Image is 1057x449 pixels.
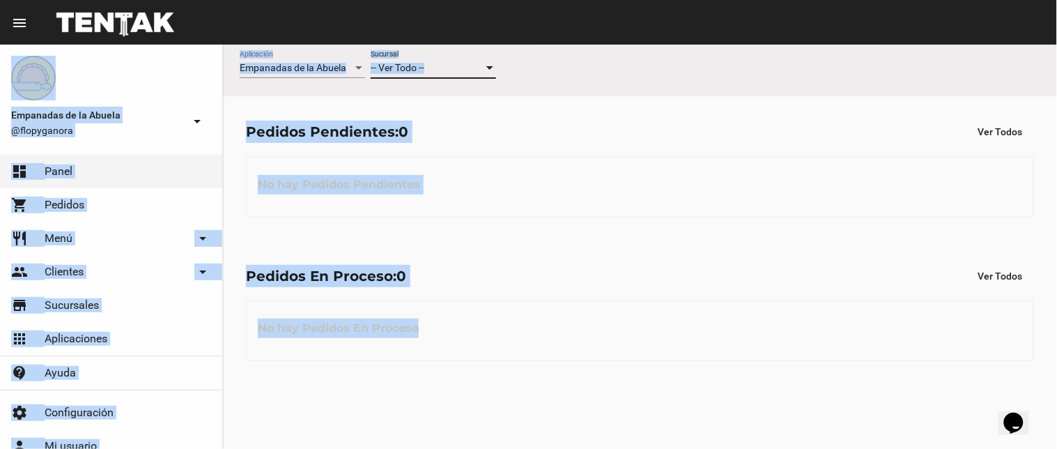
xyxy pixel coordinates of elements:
span: Clientes [45,265,84,279]
span: Panel [45,165,72,178]
h3: No hay Pedidos Pendientes [247,164,431,206]
span: Empanadas de la Abuela [11,107,183,123]
mat-icon: restaurant [11,230,28,247]
mat-icon: shopping_cart [11,197,28,213]
span: Configuración [45,406,114,420]
span: Sucursales [45,298,99,312]
span: Menú [45,231,72,245]
img: f0136945-ed32-4f7c-91e3-a375bc4bb2c5.png [11,56,56,100]
span: Ver Todos [978,126,1023,137]
iframe: chat widget [998,393,1043,435]
span: Aplicaciones [45,332,107,346]
mat-icon: dashboard [11,163,28,180]
span: @flopyganora [11,123,183,137]
mat-icon: settings [11,404,28,421]
span: Ver Todos [978,271,1023,282]
mat-icon: arrow_drop_down [194,264,211,280]
span: -- Ver Todo -- [371,62,424,73]
mat-icon: apps [11,330,28,347]
button: Ver Todos [967,119,1034,144]
div: Pedidos En Proceso: [246,265,406,287]
span: Empanadas de la Abuela [240,62,346,73]
mat-icon: contact_support [11,365,28,381]
mat-icon: arrow_drop_down [194,230,211,247]
button: Ver Todos [967,264,1034,289]
span: Pedidos [45,198,84,212]
span: 0 [399,123,408,140]
div: Pedidos Pendientes: [246,121,408,143]
h3: No hay Pedidos En Proceso [247,307,430,349]
span: 0 [396,268,406,284]
mat-icon: people [11,264,28,280]
mat-icon: menu [11,15,28,31]
mat-icon: store [11,297,28,314]
span: Ayuda [45,366,76,380]
mat-icon: arrow_drop_down [189,113,206,130]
